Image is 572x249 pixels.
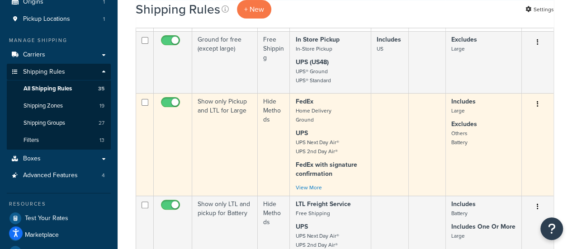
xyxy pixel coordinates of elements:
[192,93,258,196] td: Show only Pickup and LTL for Large
[7,98,111,114] li: Shipping Zones
[98,85,104,93] span: 35
[295,232,339,249] small: UPS Next Day Air® UPS 2nd Day Air®
[377,35,401,44] strong: Includes
[23,172,78,179] span: Advanced Features
[23,68,65,76] span: Shipping Rules
[7,167,111,184] a: Advanced Features 4
[377,45,383,53] small: US
[258,31,290,93] td: Free Shipping
[7,227,111,243] a: Marketplace
[451,45,465,53] small: Large
[24,102,63,110] span: Shipping Zones
[295,97,313,106] strong: FedEx
[295,199,350,209] strong: LTL Freight Service
[451,119,477,129] strong: Excludes
[7,80,111,97] li: All Shipping Rules
[525,3,554,16] a: Settings
[23,15,70,23] span: Pickup Locations
[451,35,477,44] strong: Excludes
[7,64,111,80] a: Shipping Rules
[451,129,468,146] small: Others Battery
[451,97,476,106] strong: Includes
[99,102,104,110] span: 19
[451,199,476,209] strong: Includes
[7,132,111,149] li: Filters
[7,98,111,114] a: Shipping Zones 19
[540,217,563,240] button: Open Resource Center
[451,107,465,115] small: Large
[451,232,465,240] small: Large
[103,15,105,23] span: 1
[7,167,111,184] li: Advanced Features
[295,222,307,231] strong: UPS
[24,85,72,93] span: All Shipping Rules
[99,119,104,127] span: 27
[295,128,307,138] strong: UPS
[7,64,111,150] li: Shipping Rules
[7,11,111,28] a: Pickup Locations 1
[99,136,104,144] span: 13
[295,160,357,179] strong: FedEx with signature confirmation
[25,215,68,222] span: Test Your Rates
[7,11,111,28] li: Pickup Locations
[451,222,515,231] strong: Includes One Or More
[192,31,258,93] td: Ground for free (except large)
[295,45,332,53] small: In-Store Pickup
[24,119,65,127] span: Shipping Groups
[102,172,105,179] span: 4
[258,93,290,196] td: Hide Methods
[7,115,111,132] li: Shipping Groups
[7,132,111,149] a: Filters 13
[7,37,111,44] div: Manage Shipping
[451,209,468,217] small: Battery
[136,0,220,18] h1: Shipping Rules
[23,51,45,59] span: Carriers
[295,35,339,44] strong: In Store Pickup
[7,210,111,226] a: Test Your Rates
[295,67,331,85] small: UPS® Ground UPS® Standard
[7,150,111,167] a: Boxes
[295,138,339,155] small: UPS Next Day Air® UPS 2nd Day Air®
[295,57,328,67] strong: UPS (US48)
[25,231,59,239] span: Marketplace
[7,200,111,208] div: Resources
[7,47,111,63] a: Carriers
[24,136,39,144] span: Filters
[7,115,111,132] a: Shipping Groups 27
[7,80,111,97] a: All Shipping Rules 35
[295,107,331,124] small: Home Delivery Ground
[295,209,330,217] small: Free Shipping
[23,155,41,163] span: Boxes
[295,183,321,192] a: View More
